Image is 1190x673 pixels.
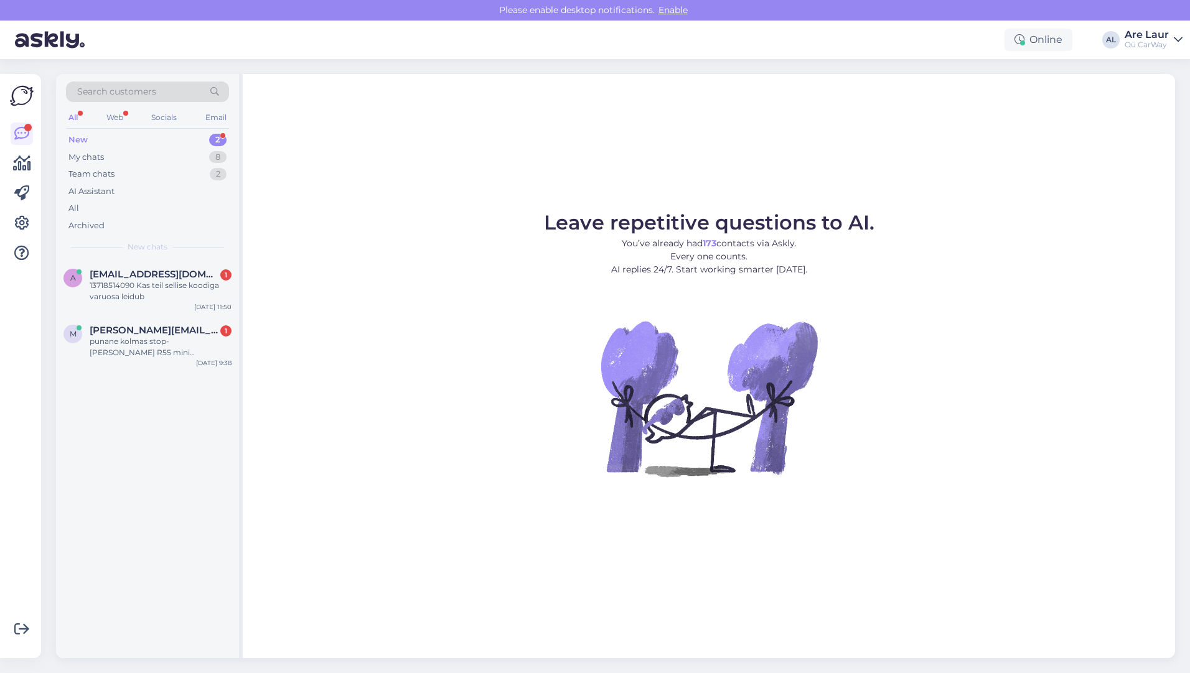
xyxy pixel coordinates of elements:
span: New chats [128,241,167,253]
div: Online [1005,29,1072,51]
div: All [68,202,79,215]
div: punane kolmas stop-[PERSON_NAME] R55 mini [PERSON_NAME] clubman 2014 [90,336,232,358]
div: AI Assistant [68,185,115,198]
div: 1 [220,269,232,281]
div: 1 [220,325,232,336]
div: 2 [210,168,227,180]
div: Archived [68,220,105,232]
span: maria.sultanova@gmail.com [90,325,219,336]
b: 173 [703,238,716,249]
div: New [68,134,88,146]
img: No Chat active [597,286,821,510]
span: Leave repetitive questions to AI. [544,210,874,234]
div: [DATE] 11:50 [194,302,232,312]
span: Enable [655,4,691,16]
div: Oü CarWay [1125,40,1169,50]
span: Search customers [77,85,156,98]
div: Team chats [68,168,115,180]
div: My chats [68,151,104,164]
span: Antimagi12@gmail.com [90,269,219,280]
div: 8 [209,151,227,164]
p: You’ve already had contacts via Askly. Every one counts. AI replies 24/7. Start working smarter [... [544,237,874,276]
div: Are Laur [1125,30,1169,40]
div: All [66,109,80,126]
span: m [70,329,77,338]
div: AL [1102,31,1120,49]
div: Web [104,109,126,126]
div: 2 [209,134,227,146]
a: Are LaurOü CarWay [1125,30,1183,50]
div: Socials [149,109,179,126]
div: 13718514090 Kas teil sellise koodiga varuosa leidub [90,280,232,302]
span: A [70,273,76,282]
div: Email [203,109,229,126]
div: [DATE] 9:38 [196,358,232,368]
img: Askly Logo [10,84,34,108]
